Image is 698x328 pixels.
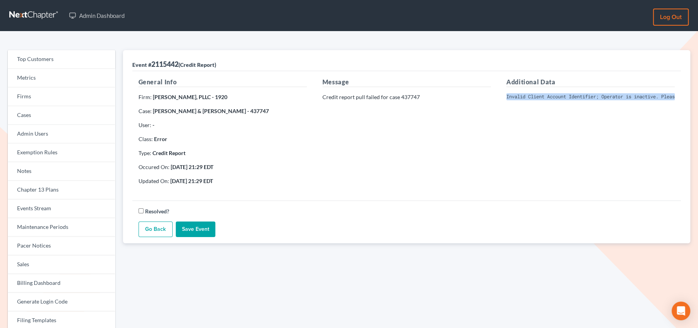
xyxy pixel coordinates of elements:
[8,293,115,311] a: Generate Login Code
[178,61,216,68] span: (Credit Report)
[8,162,115,181] a: Notes
[8,106,115,125] a: Cases
[65,9,128,23] a: Admin Dashboard
[8,50,115,69] a: Top Customers
[8,255,115,274] a: Sales
[153,94,227,100] strong: [PERSON_NAME], PLLC - 1920
[153,108,269,114] strong: [PERSON_NAME] & [PERSON_NAME] - 437747
[139,178,169,184] span: Updated On:
[8,69,115,87] a: Metrics
[672,302,690,320] div: Open Intercom Messenger
[171,164,213,170] strong: [DATE] 21:29 EDT
[139,77,307,87] h5: General Info
[8,87,115,106] a: Firms
[8,125,115,143] a: Admin Users
[139,164,170,170] span: Occured On:
[8,237,115,255] a: Pacer Notices
[322,77,491,87] h5: Message
[8,143,115,162] a: Exemption Rules
[8,218,115,237] a: Maintenance Periods
[170,178,213,184] strong: [DATE] 21:29 EDT
[139,222,173,237] a: Go Back
[152,150,185,156] strong: Credit Report
[653,9,689,26] a: Log out
[8,199,115,218] a: Events Stream
[506,93,675,100] pre: Invalid Client Account Identifier; Operator is inactive. Please visit our website to reset your p...
[139,94,152,100] span: Firm:
[139,150,151,156] span: Type:
[176,222,215,237] input: Save Event
[506,77,675,87] h5: Additional Data
[152,122,154,128] strong: -
[8,274,115,293] a: Billing Dashboard
[322,93,491,101] p: Credit report pull failed for case 437747
[139,108,152,114] span: Case:
[8,181,115,199] a: Chapter 13 Plans
[154,136,167,142] strong: Error
[132,61,151,68] span: Event #
[139,122,151,128] span: User:
[132,59,216,69] div: 2115442
[145,207,169,215] label: Resolved?
[139,136,153,142] span: Class:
